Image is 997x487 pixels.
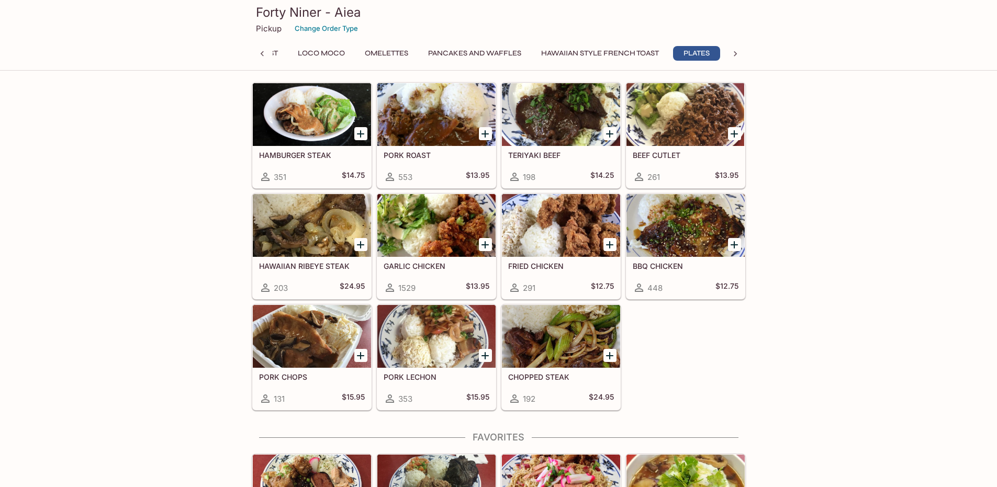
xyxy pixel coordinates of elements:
[384,151,489,160] h5: PORK ROAST
[647,172,660,182] span: 261
[377,83,496,188] a: PORK ROAST553$13.95
[728,238,741,251] button: Add BBQ CHICKEN
[377,83,496,146] div: PORK ROAST
[256,24,282,33] p: Pickup
[340,281,365,294] h5: $24.95
[377,194,496,257] div: GARLIC CHICKEN
[354,127,367,140] button: Add HAMBURGER STEAK
[501,304,621,410] a: CHOPPED STEAK192$24.95
[274,283,288,293] span: 203
[252,194,372,299] a: HAWAIIAN RIBEYE STEAK203$24.95
[292,46,351,61] button: Loco Moco
[626,83,745,188] a: BEEF CUTLET261$13.95
[633,151,738,160] h5: BEEF CUTLET
[259,151,365,160] h5: HAMBURGER STEAK
[354,349,367,362] button: Add PORK CHOPS
[728,127,741,140] button: Add BEEF CUTLET
[535,46,665,61] button: Hawaiian Style French Toast
[253,305,371,368] div: PORK CHOPS
[523,172,535,182] span: 198
[591,281,614,294] h5: $12.75
[603,238,617,251] button: Add FRIED CHICKEN
[502,305,620,368] div: CHOPPED STEAK
[274,394,285,404] span: 131
[274,172,286,182] span: 351
[590,171,614,183] h5: $14.25
[259,372,365,381] h5: PORK CHOPS
[342,392,365,405] h5: $15.95
[523,394,535,404] span: 192
[603,127,617,140] button: Add TERIYAKI BEEF
[290,20,363,37] button: Change Order Type
[377,305,496,368] div: PORK LECHON
[398,283,416,293] span: 1529
[398,394,412,404] span: 353
[626,194,745,257] div: BBQ CHICKEN
[252,304,372,410] a: PORK CHOPS131$15.95
[501,83,621,188] a: TERIYAKI BEEF198$14.25
[384,262,489,270] h5: GARLIC CHICKEN
[256,4,742,20] h3: Forty Niner - Aiea
[603,349,617,362] button: Add CHOPPED STEAK
[359,46,414,61] button: Omelettes
[647,283,663,293] span: 448
[715,171,738,183] h5: $13.95
[508,262,614,270] h5: FRIED CHICKEN
[508,151,614,160] h5: TERIYAKI BEEF
[502,83,620,146] div: TERIYAKI BEEF
[398,172,412,182] span: 553
[633,262,738,270] h5: BBQ CHICKEN
[626,83,745,146] div: BEEF CUTLET
[422,46,527,61] button: Pancakes and Waffles
[377,304,496,410] a: PORK LECHON353$15.95
[377,194,496,299] a: GARLIC CHICKEN1529$13.95
[508,372,614,381] h5: CHOPPED STEAK
[252,83,372,188] a: HAMBURGER STEAK351$14.75
[384,372,489,381] h5: PORK LECHON
[466,281,489,294] h5: $13.95
[259,262,365,270] h5: HAWAIIAN RIBEYE STEAK
[479,127,492,140] button: Add PORK ROAST
[626,194,745,299] a: BBQ CHICKEN448$12.75
[479,238,492,251] button: Add GARLIC CHICKEN
[589,392,614,405] h5: $24.95
[501,194,621,299] a: FRIED CHICKEN291$12.75
[479,349,492,362] button: Add PORK LECHON
[252,432,746,443] h4: Favorites
[342,171,365,183] h5: $14.75
[253,194,371,257] div: HAWAIIAN RIBEYE STEAK
[502,194,620,257] div: FRIED CHICKEN
[715,281,738,294] h5: $12.75
[354,238,367,251] button: Add HAWAIIAN RIBEYE STEAK
[466,171,489,183] h5: $13.95
[523,283,535,293] span: 291
[253,83,371,146] div: HAMBURGER STEAK
[673,46,720,61] button: Plates
[466,392,489,405] h5: $15.95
